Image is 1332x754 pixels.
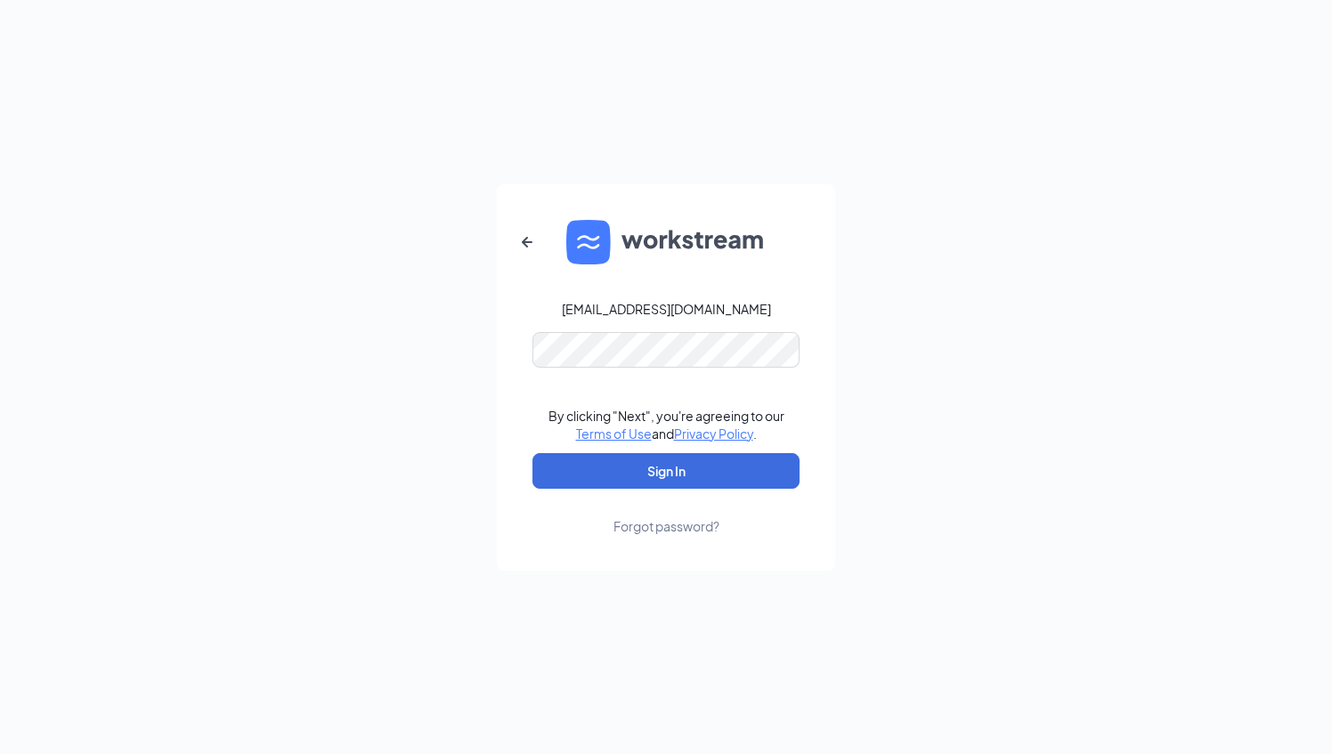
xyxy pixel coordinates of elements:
div: Forgot password? [613,517,719,535]
div: [EMAIL_ADDRESS][DOMAIN_NAME] [562,300,771,318]
div: By clicking "Next", you're agreeing to our and . [548,407,784,442]
a: Terms of Use [576,426,652,442]
img: WS logo and Workstream text [566,220,766,264]
svg: ArrowLeftNew [516,231,538,253]
a: Privacy Policy [674,426,753,442]
button: Sign In [532,453,800,489]
button: ArrowLeftNew [506,221,548,263]
a: Forgot password? [613,489,719,535]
